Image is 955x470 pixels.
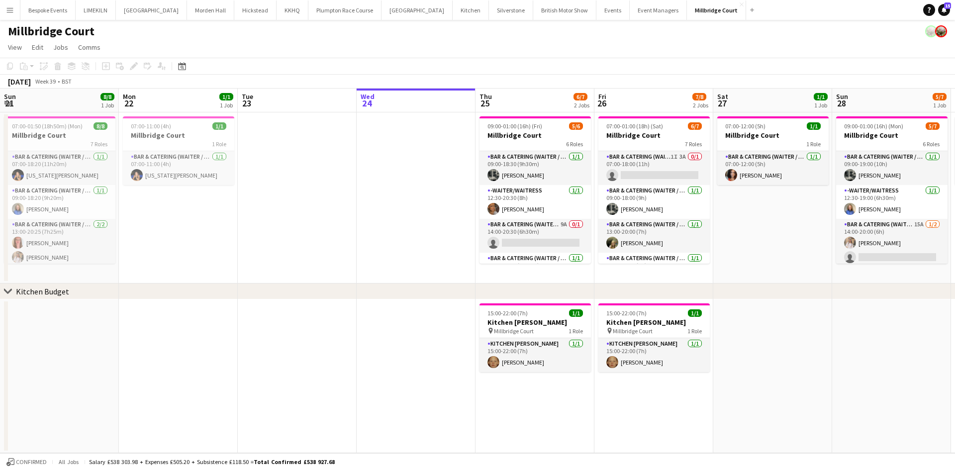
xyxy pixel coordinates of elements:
app-job-card: 09:00-01:00 (16h) (Fri)5/6Millbridge Court6 RolesBar & Catering (Waiter / waitress)1/109:00-18:30... [479,116,591,264]
span: 5/7 [933,93,947,100]
button: Events [596,0,630,20]
span: Sun [836,92,848,101]
h3: Millbridge Court [717,131,829,140]
span: 09:00-01:00 (16h) (Mon) [844,122,903,130]
span: 25 [478,97,492,109]
span: 07:00-01:00 (18h) (Sat) [606,122,663,130]
a: 15 [938,4,950,16]
app-job-card: 07:00-12:00 (5h)1/1Millbridge Court1 RoleBar & Catering (Waiter / waitress)1/107:00-12:00 (5h)[PE... [717,116,829,185]
button: Event Managers [630,0,687,20]
h3: Millbridge Court [836,131,948,140]
button: LIMEKILN [76,0,116,20]
app-card-role: Bar & Catering (Waiter / waitress)15A1/214:00-20:00 (6h)[PERSON_NAME] [836,219,948,267]
span: 1/1 [688,309,702,317]
span: Total Confirmed £538 927.68 [254,458,335,466]
span: 7 Roles [685,140,702,148]
span: 22 [121,97,136,109]
button: [GEOGRAPHIC_DATA] [116,0,187,20]
app-card-role: Bar & Catering (Waiter / waitress)1/109:00-19:00 (10h)[PERSON_NAME] [836,151,948,185]
div: 1 Job [933,101,946,109]
app-user-avatar: Staffing Manager [925,25,937,37]
span: Tue [242,92,253,101]
a: Comms [74,41,104,54]
span: Edit [32,43,43,52]
app-card-role: Bar & Catering (Waiter / waitress)1I3A0/107:00-18:00 (11h) [598,151,710,185]
span: Mon [123,92,136,101]
button: Confirmed [5,457,48,468]
app-card-role: -Waiter/Waitress1/112:30-19:00 (6h30m)[PERSON_NAME] [836,185,948,219]
app-job-card: 07:00-01:50 (18h50m) (Mon)8/8Millbridge Court7 RolesBar & Catering (Waiter / waitress)1/107:00-18... [4,116,115,264]
app-card-role: Bar & Catering (Waiter / waitress)1/109:00-18:00 (9h)[PERSON_NAME] [598,185,710,219]
span: 23 [240,97,253,109]
a: Edit [28,41,47,54]
app-job-card: 15:00-22:00 (7h)1/1Kitchen [PERSON_NAME] Millbridge Court1 RoleKitchen [PERSON_NAME]1/115:00-22:0... [598,303,710,372]
div: Salary £538 303.98 + Expenses £505.20 + Subsistence £118.50 = [89,458,335,466]
h3: Millbridge Court [123,131,234,140]
h3: Millbridge Court [479,131,591,140]
span: 07:00-12:00 (5h) [725,122,765,130]
span: 1 Role [212,140,226,148]
app-card-role: Bar & Catering (Waiter / waitress)1/113:00-21:00 (8h) [598,253,710,286]
app-card-role: Bar & Catering (Waiter / waitress)1/107:00-18:20 (11h20m)[US_STATE][PERSON_NAME] [4,151,115,185]
span: Sat [717,92,728,101]
h3: Millbridge Court [4,131,115,140]
span: Fri [598,92,606,101]
span: 1/1 [212,122,226,130]
div: 2 Jobs [574,101,589,109]
span: 7 Roles [91,140,107,148]
app-user-avatar: Staffing Manager [935,25,947,37]
button: KKHQ [277,0,308,20]
span: 07:00-11:00 (4h) [131,122,171,130]
span: Week 39 [33,78,58,85]
a: View [4,41,26,54]
button: Morden Hall [187,0,234,20]
app-card-role: Bar & Catering (Waiter / waitress)1/107:00-12:00 (5h)[PERSON_NAME] [717,151,829,185]
span: View [8,43,22,52]
button: Millbridge Court [687,0,746,20]
span: Wed [361,92,375,101]
span: 7/8 [692,93,706,100]
div: 1 Job [101,101,114,109]
app-job-card: 15:00-22:00 (7h)1/1Kitchen [PERSON_NAME] Millbridge Court1 RoleKitchen [PERSON_NAME]1/115:00-22:0... [479,303,591,372]
span: Thu [479,92,492,101]
h3: Millbridge Court [598,131,710,140]
app-card-role: Bar & Catering (Waiter / waitress)1/114:00-22:30 (8h30m) [479,253,591,286]
app-card-role: Bar & Catering (Waiter / waitress)1/109:00-18:30 (9h30m)[PERSON_NAME] [479,151,591,185]
app-card-role: Kitchen [PERSON_NAME]1/115:00-22:00 (7h)[PERSON_NAME] [479,338,591,372]
span: Jobs [53,43,68,52]
span: 15:00-22:00 (7h) [606,309,647,317]
span: 8/8 [94,122,107,130]
app-job-card: 09:00-01:00 (16h) (Mon)5/7Millbridge Court6 RolesBar & Catering (Waiter / waitress)1/109:00-19:00... [836,116,948,264]
app-card-role: Bar & Catering (Waiter / waitress)2/213:00-20:25 (7h25m)[PERSON_NAME][PERSON_NAME] [4,219,115,267]
span: All jobs [57,458,81,466]
span: 15:00-22:00 (7h) [487,309,528,317]
span: 8/8 [100,93,114,100]
h1: Millbridge Court [8,24,95,39]
span: 1/1 [807,122,821,130]
span: 6/7 [573,93,587,100]
button: [GEOGRAPHIC_DATA] [382,0,453,20]
span: 1 Role [806,140,821,148]
span: 07:00-01:50 (18h50m) (Mon) [12,122,83,130]
span: 6 Roles [923,140,940,148]
span: 27 [716,97,728,109]
button: Plumpton Race Course [308,0,382,20]
span: 6 Roles [566,140,583,148]
span: Millbridge Court [613,327,653,335]
a: Jobs [49,41,72,54]
h3: Kitchen [PERSON_NAME] [598,318,710,327]
button: Hickstead [234,0,277,20]
div: 1 Job [220,101,233,109]
span: 1 Role [569,327,583,335]
span: 1 Role [687,327,702,335]
button: Bespoke Events [20,0,76,20]
app-card-role: Bar & Catering (Waiter / waitress)9A0/114:00-20:30 (6h30m) [479,219,591,253]
div: [DATE] [8,77,31,87]
button: Kitchen [453,0,489,20]
span: 09:00-01:00 (16h) (Fri) [487,122,542,130]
